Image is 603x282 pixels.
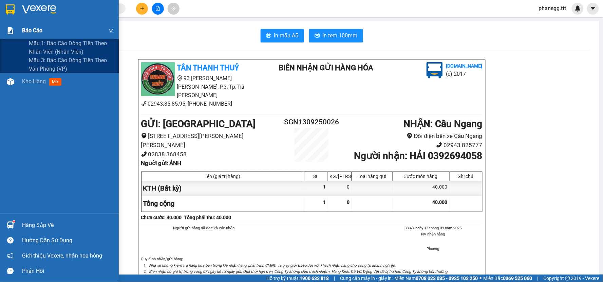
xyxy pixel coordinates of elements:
[340,275,393,282] span: Cung cấp máy in - giấy in:
[279,64,373,72] b: BIÊN NHẬN GỬI HÀNG HÓA
[394,174,448,179] div: Cước món hàng
[393,181,450,196] div: 40.000
[304,181,328,196] div: 1
[168,3,180,15] button: aim
[29,56,114,73] span: Mẫu 3: Báo cáo dòng tiền theo văn phòng (VP)
[300,276,329,281] strong: 1900 633 818
[49,78,61,86] span: mới
[427,62,443,78] img: logo.jpg
[141,151,147,157] span: phone
[6,49,134,58] div: Tên hàng: KTH ( : 1 )
[22,78,46,85] span: Kho hàng
[384,231,483,237] li: NV nhận hàng
[306,174,326,179] div: SL
[22,251,102,260] span: Giới thiệu Vexere, nhận hoa hồng
[6,21,75,29] div: ÁNH
[7,252,14,259] span: notification
[266,33,271,39] span: printer
[22,235,114,246] div: Hướng dẫn sử dụng
[403,118,482,129] b: NHẬN : Cầu Ngang
[177,64,239,72] b: TÂN THANH THUỶ
[446,70,483,78] li: (c) 2017
[185,215,231,220] b: Tổng phải thu: 40.000
[309,29,363,42] button: printerIn tem 100mm
[136,3,148,15] button: plus
[141,160,182,166] b: Người gửi : ÁNH
[347,199,350,205] span: 0
[141,74,267,100] li: 93 [PERSON_NAME] [PERSON_NAME], P.3, Tp.Trà [PERSON_NAME]
[141,118,256,129] b: GỬI : [GEOGRAPHIC_DATA]
[142,181,304,196] div: KTH (Bất kỳ)
[436,142,442,148] span: phone
[149,269,449,274] i: Biên nhận có giá trị trong vòng 07 ngày kể từ ngày gửi. Quá thời hạn trên, Công Ty không chịu trá...
[177,75,183,81] span: environment
[446,63,483,69] b: [DOMAIN_NAME]
[79,22,134,32] div: 0392694058
[384,246,483,252] li: Phansg
[78,37,88,45] span: CC :
[323,199,326,205] span: 1
[484,275,532,282] span: Miền Bắc
[407,133,413,139] span: environment
[141,131,283,149] li: [STREET_ADDRESS][PERSON_NAME][PERSON_NAME]
[149,263,396,268] i: Nhà xe không kiểm tra hàng hóa bên trong khi nhận hàng, phải trình CMND và giấy giới thiệu đối vớ...
[29,39,114,56] span: Mẫu 1: Báo cáo dòng tiền theo nhân viên (nhân viên)
[451,174,480,179] div: Ghi chú
[22,266,114,276] div: Phản hồi
[7,78,14,85] img: warehouse-icon
[6,4,15,15] img: logo-vxr
[13,221,15,223] sup: 1
[384,225,483,231] li: 08:43, ngày 13 tháng 09 năm 2025
[140,6,145,11] span: plus
[22,26,42,35] span: Báo cáo
[340,141,482,150] li: 02943 825777
[575,5,581,12] img: icon-new-feature
[171,6,176,11] span: aim
[60,49,69,58] span: SL
[141,100,267,108] li: 02943.85.85.95, [PHONE_NUMBER]
[6,6,75,21] div: [GEOGRAPHIC_DATA]
[334,275,335,282] span: |
[590,5,596,12] span: caret-down
[538,275,539,282] span: |
[7,222,14,229] img: warehouse-icon
[283,117,340,128] h2: SGN1309250026
[395,275,478,282] span: Miền Nam
[143,199,175,208] span: Tổng cộng
[141,62,175,96] img: logo.jpg
[416,276,478,281] strong: 0708 023 035 - 0935 103 250
[7,237,14,244] span: question-circle
[328,181,352,196] div: 0
[315,33,320,39] span: printer
[79,6,134,14] div: Cầu Ngang
[141,101,147,106] span: phone
[7,268,14,274] span: message
[141,133,147,139] span: environment
[323,31,358,40] span: In tem 100mm
[155,225,253,231] li: Người gửi hàng đã đọc và xác nhận
[22,220,114,230] div: Hàng sắp về
[354,150,482,161] b: Người nhận : HẢI 0392694058
[78,36,135,45] div: 40.000
[79,6,96,14] span: Nhận:
[503,276,532,281] strong: 0369 525 060
[480,277,482,280] span: ⚪️
[565,276,570,281] span: copyright
[533,4,572,13] span: phansgg.ttt
[155,6,160,11] span: file-add
[79,14,134,22] div: HẢI
[433,199,448,205] span: 40.000
[141,150,283,159] li: 02838 368458
[330,174,350,179] div: KG/[PERSON_NAME]
[266,275,329,282] span: Hỗ trợ kỹ thuật:
[7,27,14,34] img: solution-icon
[141,215,182,220] b: Chưa cước : 40.000
[152,3,164,15] button: file-add
[6,6,16,13] span: Gửi:
[354,174,391,179] div: Loại hàng gửi
[143,174,302,179] div: Tên (giá trị hàng)
[261,29,304,42] button: printerIn mẫu A5
[108,28,114,33] span: down
[587,3,599,15] button: caret-down
[340,131,482,141] li: Đối điện bến xe Cầu Ngang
